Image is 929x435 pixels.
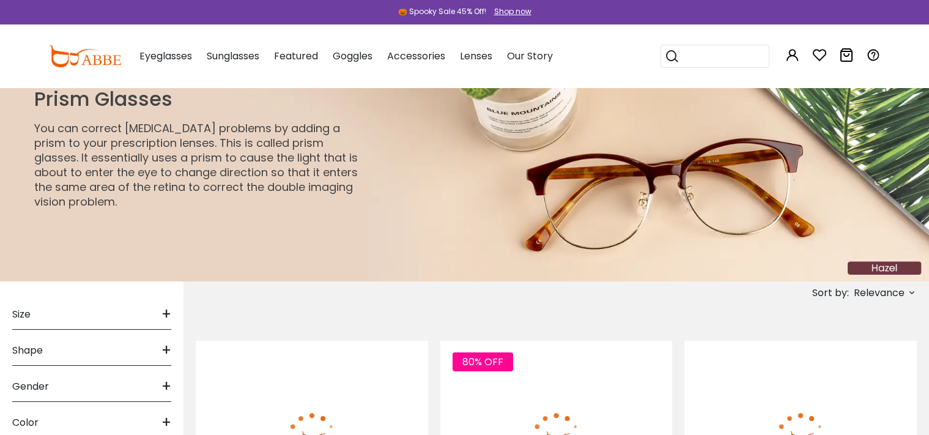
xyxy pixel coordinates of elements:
span: Eyeglasses [139,49,192,63]
div: Shop now [494,6,531,17]
span: Size [12,300,31,329]
div: 🎃 Spooky Sale 45% Off! [398,6,486,17]
a: Shop now [488,6,531,17]
h1: Prism Glasses [34,87,367,111]
span: Lenses [460,49,492,63]
span: Goggles [333,49,372,63]
span: + [161,336,171,365]
span: Gender [12,372,49,401]
p: You can correct [MEDICAL_DATA] problems by adding a prism to your prescription lenses. This is ca... [34,121,367,209]
span: Sunglasses [207,49,259,63]
span: Shape [12,336,43,365]
span: + [161,300,171,329]
span: Featured [274,49,318,63]
span: + [161,372,171,401]
span: Relevance [854,282,905,304]
img: abbeglasses.com [49,45,121,67]
span: Accessories [387,49,445,63]
span: Our Story [507,49,553,63]
span: 80% OFF [453,352,513,371]
span: Sort by: [812,286,849,300]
